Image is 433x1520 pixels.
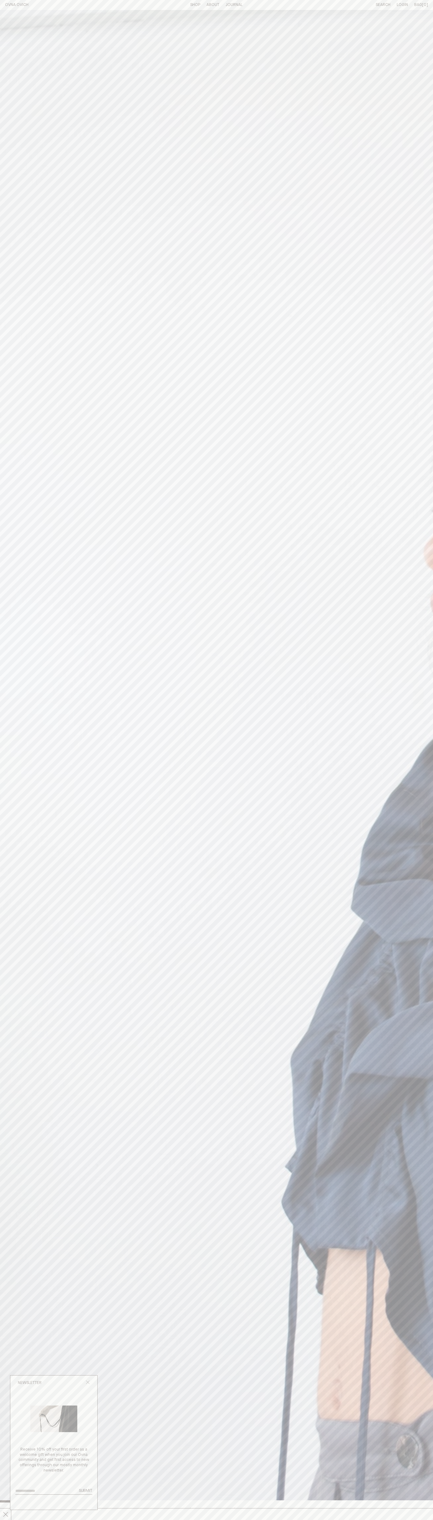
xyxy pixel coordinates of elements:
[414,3,422,7] span: Bag
[79,1488,92,1494] button: Submit
[190,3,200,7] a: Shop
[422,3,428,7] span: [0]
[5,3,28,7] a: Home
[5,1507,107,1517] h2: Shall We Blouse
[226,3,242,7] a: Journal
[15,1447,92,1473] p: Receive 10% off your first order as a welcome gift when you join our Ovna community and get first...
[79,1489,92,1493] span: Submit
[376,3,390,7] a: Search
[206,3,219,8] summary: About
[233,1508,250,1512] span: $180.00
[18,1381,42,1386] h2: Newsletter
[189,1508,206,1512] span: $360.00
[397,3,408,7] a: Login
[86,1380,90,1386] button: Close popup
